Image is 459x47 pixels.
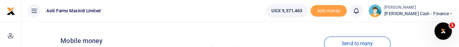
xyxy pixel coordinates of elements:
span: [PERSON_NAME] Cash - Finance [384,10,453,17]
span: Add money [310,5,347,17]
small: [PERSON_NAME] [384,5,453,11]
a: logo-small logo-large logo-large [7,8,15,13]
img: logo-small [7,7,15,16]
span: UGX 9,371,463 [271,7,302,14]
span: Asili Farms Masindi Limited [43,8,104,14]
a: profile-user [PERSON_NAME] [PERSON_NAME] Cash - Finance [368,4,453,17]
li: Wallet ballance [263,4,310,17]
a: UGX 9,371,463 [266,4,308,17]
li: Toup your wallet [310,5,347,17]
img: profile-user [368,4,381,17]
a: Add money [310,8,347,13]
iframe: Intercom live chat [434,22,452,40]
h4: Mobile money [60,37,197,45]
span: 1 [449,22,455,28]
